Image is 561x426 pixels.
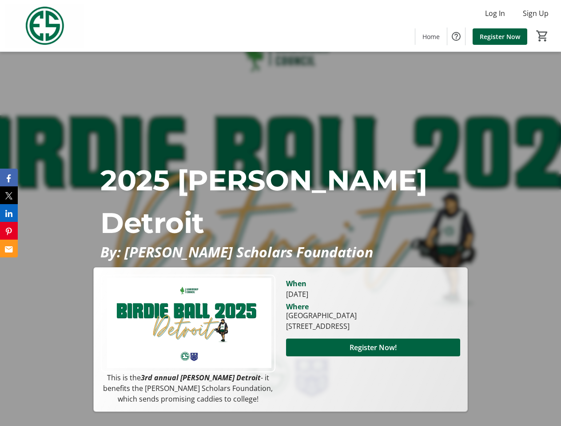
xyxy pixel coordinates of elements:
[480,32,520,41] span: Register Now
[101,275,275,373] img: Campaign CTA Media Photo
[415,28,447,45] a: Home
[100,242,373,261] em: By: [PERSON_NAME] Scholars Foundation
[286,310,357,321] div: [GEOGRAPHIC_DATA]
[286,321,357,331] div: [STREET_ADDRESS]
[447,28,465,45] button: Help
[485,8,505,19] span: Log In
[473,28,527,45] a: Register Now
[5,4,84,48] img: Evans Scholars Foundation's Logo
[286,339,460,356] button: Register Now!
[350,342,397,353] span: Register Now!
[101,372,275,404] p: This is the - it benefits the [PERSON_NAME] Scholars Foundation, which sends promising caddies to...
[286,278,306,289] div: When
[478,6,512,20] button: Log In
[286,289,460,300] div: [DATE]
[422,32,440,41] span: Home
[534,28,550,44] button: Cart
[100,159,460,244] p: 2025 [PERSON_NAME] Detroit
[286,303,309,310] div: Where
[523,8,549,19] span: Sign Up
[516,6,556,20] button: Sign Up
[141,373,261,383] em: 3rd annual [PERSON_NAME] Detroit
